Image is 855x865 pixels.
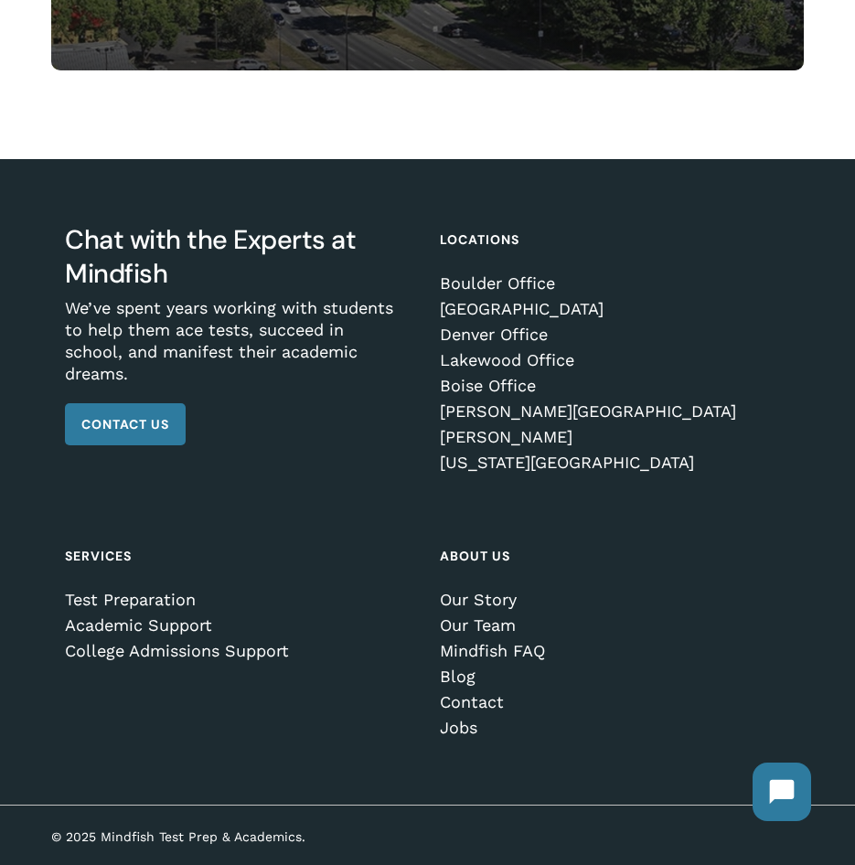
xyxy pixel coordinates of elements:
[65,642,399,660] a: College Admissions Support
[440,591,774,609] a: Our Story
[440,428,774,446] a: [PERSON_NAME]
[440,667,774,686] a: Blog
[440,454,774,472] a: [US_STATE][GEOGRAPHIC_DATA]
[81,415,169,433] span: Contact Us
[65,403,186,445] a: Contact Us
[734,744,829,839] iframe: Chatbot
[440,223,774,256] h4: Locations
[440,719,774,737] a: Jobs
[440,693,774,711] a: Contact
[440,377,774,395] a: Boise Office
[440,326,774,344] a: Denver Office
[65,591,399,609] a: Test Preparation
[51,827,420,847] p: © 2025 Mindfish Test Prep & Academics.
[65,616,399,635] a: Academic Support
[440,642,774,660] a: Mindfish FAQ
[440,274,774,293] a: Boulder Office
[440,402,774,421] a: [PERSON_NAME][GEOGRAPHIC_DATA]
[65,223,399,291] h3: Chat with the Experts at Mindfish
[65,539,399,572] h4: Services
[440,616,774,635] a: Our Team
[440,351,774,369] a: Lakewood Office
[440,539,774,572] h4: About Us
[65,297,399,403] p: We’ve spent years working with students to help them ace tests, succeed in school, and manifest t...
[440,300,774,318] a: [GEOGRAPHIC_DATA]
